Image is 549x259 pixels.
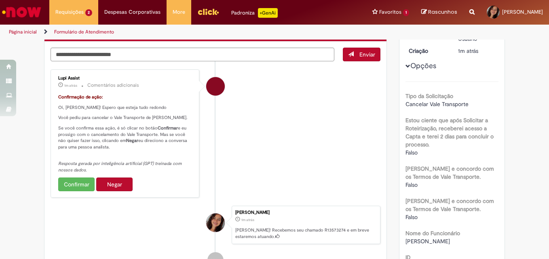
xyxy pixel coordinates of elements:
[231,8,278,18] div: Padroniza
[458,47,478,54] time: 27/09/2025 18:43:30
[87,82,139,89] small: Comentários adicionais
[405,181,418,188] span: Falso
[206,213,225,232] div: Herica Rodrigues Da Silva
[51,48,334,61] textarea: Digite sua mensagem aqui...
[64,83,77,88] time: 27/09/2025 18:43:37
[379,8,401,16] span: Favoritos
[405,213,418,221] span: Falso
[64,83,77,88] span: 1m atrás
[458,47,478,54] span: 1m atrás
[405,117,494,148] b: Estou ciente que após Solicitar a Roteirização, receberei acesso a Capta e terei 2 dias para conc...
[405,92,453,100] b: Tipo da Solicitação
[158,125,178,131] strong: Confirmar
[58,115,193,121] p: Você pediu para cancelar o Vale Transporte de [PERSON_NAME].
[421,8,457,16] a: Rascunhos
[403,47,452,55] dt: Criação
[9,29,37,35] a: Página inicial
[241,217,254,222] time: 27/09/2025 18:43:30
[6,25,360,40] ul: Trilhas de página
[104,8,160,16] span: Despesas Corporativas
[502,8,543,15] span: [PERSON_NAME]
[58,94,103,100] font: Confirmação de ação:
[96,178,133,191] button: Negar
[51,206,380,244] li: Herica Rodrigues Da Silva
[405,149,418,156] span: Falso
[173,8,185,16] span: More
[405,238,450,245] span: [PERSON_NAME]
[258,8,278,18] p: +GenAi
[58,178,95,191] button: Confirmar
[405,165,494,180] b: [PERSON_NAME] e concordo com os Termos de Vale Transporte.
[405,100,469,108] span: Cancelar Vale Transporte
[343,48,380,61] button: Enviar
[458,47,496,55] div: 27/09/2025 19:43:30
[405,197,494,213] b: [PERSON_NAME] e concordo com os Termos de Vale Transporte.
[55,8,84,16] span: Requisições
[1,4,42,20] img: ServiceNow
[428,8,457,16] span: Rascunhos
[58,125,193,150] p: Se você confirma essa ação, é só clicar no botão e eu prossigo com o cancelamento do Vale Transpo...
[54,29,114,35] a: Formulário de Atendimento
[241,217,254,222] span: 1m atrás
[58,76,193,81] div: Lupi Assist
[58,104,193,111] p: Oi, [PERSON_NAME]! Espero que esteja tudo redondo
[126,138,138,144] strong: Negar
[85,9,92,16] span: 2
[206,77,225,96] div: Lupi Assist
[405,230,460,237] b: Nome do Funcionário
[235,227,376,240] p: [PERSON_NAME]! Recebemos seu chamado R13573274 e em breve estaremos atuando.
[359,51,375,58] span: Enviar
[235,210,376,215] div: [PERSON_NAME]
[197,6,219,18] img: click_logo_yellow_360x200.png
[58,161,183,173] em: Resposta gerada por inteligência artificial (GPT) treinada com nossos dados.
[403,9,409,16] span: 1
